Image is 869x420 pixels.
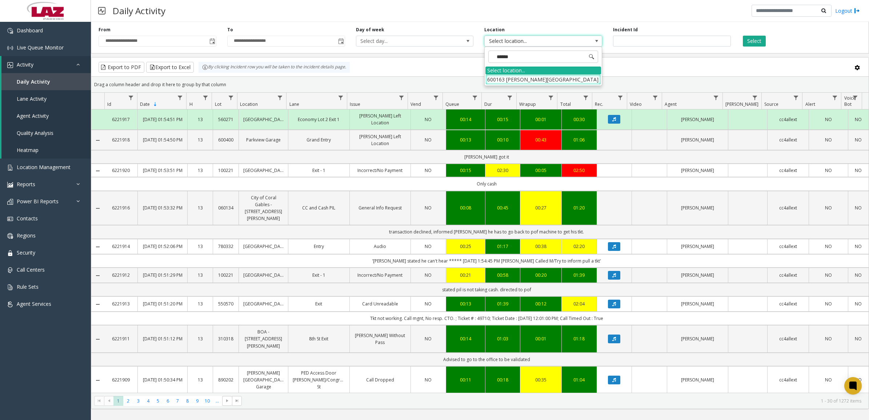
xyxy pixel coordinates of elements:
a: 00:05 [525,167,557,174]
a: 13 [192,167,209,174]
a: Collapse Details [91,273,104,279]
a: NO [853,300,864,307]
a: Exit - 1 [293,272,345,279]
a: 00:45 [490,204,516,211]
a: 13 [192,272,209,279]
div: 01:20 [566,204,592,211]
a: Daily Activity [1,73,91,90]
td: transaction declined, informed [PERSON_NAME] he has to go back to pof machine to get his tkt. [104,225,869,239]
div: 00:15 [450,167,481,174]
a: [PERSON_NAME] [672,272,724,279]
div: 00:27 [525,204,557,211]
div: 01:17 [490,243,516,250]
a: Exit [293,300,345,307]
a: cc4allext [772,243,804,250]
a: [PERSON_NAME] [672,167,724,174]
a: Lane Activity [1,90,91,107]
span: Page 9 [192,396,202,406]
span: Page 11 [212,396,222,406]
span: NO [425,116,432,123]
a: Collapse Details [91,301,104,307]
span: Toggle popup [337,36,345,46]
a: [DATE] 01:53:51 PM [142,167,183,174]
a: 060134 [217,204,234,211]
a: 13 [192,116,209,123]
a: 00:18 [490,376,516,383]
a: [PERSON_NAME] Left Location [354,112,406,126]
div: 00:01 [525,335,557,342]
a: NO [415,376,441,383]
a: cc4allext [772,335,804,342]
label: To [227,27,233,33]
span: Page 5 [153,396,163,406]
span: Page 1 [113,396,123,406]
a: 00:11 [450,376,481,383]
a: NO [415,300,441,307]
button: Export to Excel [146,62,194,73]
a: Wrapup Filter Menu [546,93,556,103]
a: NO [415,204,441,211]
td: Only cash [104,177,869,191]
a: Agent Activity [1,107,91,124]
a: NO [853,272,864,279]
a: Incorrect/No Payment [354,167,406,174]
a: Rec. Filter Menu [616,93,625,103]
a: [GEOGRAPHIC_DATA] [243,167,284,174]
span: Power BI Reports [17,198,59,205]
a: 560271 [217,116,234,123]
a: 6221918 [109,136,133,143]
a: [PERSON_NAME] Left Location [354,133,406,147]
a: Lot Filter Menu [226,93,236,103]
a: 6221916 [109,204,133,211]
a: BOA - [STREET_ADDRESS][PERSON_NAME] [243,328,284,349]
span: Daily Activity [17,78,50,85]
a: Date Filter Menu [175,93,185,103]
span: Security [17,249,35,256]
a: Grand Entry [293,136,345,143]
span: Agent Activity [17,112,49,119]
a: 00:43 [525,136,557,143]
img: 'icon' [7,267,13,273]
span: Page 10 [203,396,212,406]
a: Activity [1,56,91,73]
a: Lane Filter Menu [336,93,345,103]
a: 550570 [217,300,234,307]
a: 00:01 [525,116,557,123]
a: 6221913 [109,300,133,307]
a: PED Access Door [PERSON_NAME]/Congress St [293,369,345,391]
td: Tkt not working. Call mgnt, No resp. CTO. ; Ticket # : 49710; Ticket Date : [DATE] 12:01:00 PM; C... [104,312,869,325]
div: 00:15 [490,116,516,123]
a: H Filter Menu [200,93,210,103]
a: 01:39 [490,300,516,307]
a: 00:20 [525,272,557,279]
a: 780332 [217,243,234,250]
label: From [99,27,111,33]
a: 6221917 [109,116,133,123]
a: NO [415,243,441,250]
span: Location Management [17,164,71,171]
a: Collapse Details [91,168,104,174]
span: Dashboard [17,27,43,34]
a: [DATE] 01:50:34 PM [142,376,183,383]
a: Voice Bot Filter Menu [850,93,860,103]
a: 02:50 [566,167,592,174]
span: Page 3 [133,396,143,406]
a: NO [813,136,844,143]
img: logout [854,7,860,15]
div: 00:25 [450,243,481,250]
span: NO [425,205,432,211]
a: NO [813,376,844,383]
a: cc4allext [772,204,804,211]
span: Go to the last page [232,396,242,406]
a: Collapse Details [91,336,104,342]
a: NO [853,116,864,123]
div: 00:35 [525,376,557,383]
a: NO [813,272,844,279]
a: 02:04 [566,300,592,307]
a: 01:03 [490,335,516,342]
a: Incorrect/No Payment [354,272,406,279]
